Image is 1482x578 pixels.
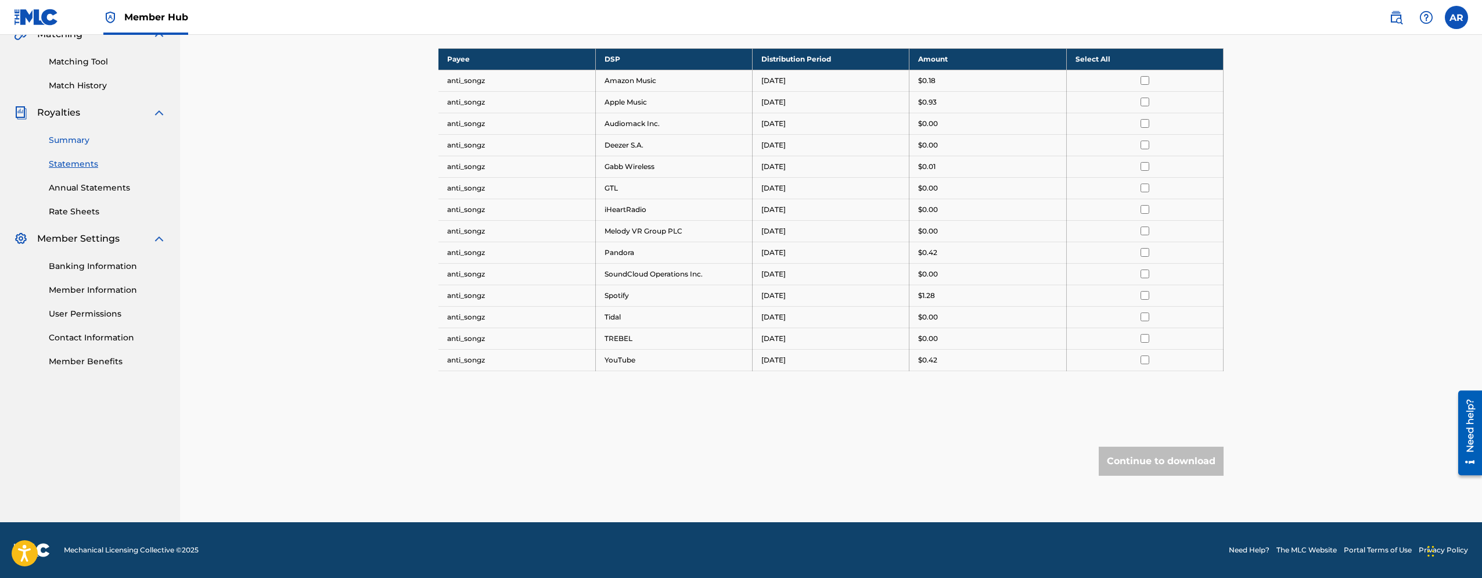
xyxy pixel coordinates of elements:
[753,134,909,156] td: [DATE]
[1229,545,1269,555] a: Need Help?
[49,356,166,368] a: Member Benefits
[438,328,595,349] td: anti_songz
[753,328,909,349] td: [DATE]
[37,106,80,120] span: Royalties
[438,70,595,91] td: anti_songz
[918,290,935,301] p: $1.28
[49,284,166,296] a: Member Information
[753,156,909,177] td: [DATE]
[438,134,595,156] td: anti_songz
[1445,6,1468,29] div: User Menu
[753,263,909,285] td: [DATE]
[595,91,752,113] td: Apple Music
[438,242,595,263] td: anti_songz
[595,113,752,134] td: Audiomack Inc.
[438,285,595,306] td: anti_songz
[1419,10,1433,24] img: help
[14,543,50,557] img: logo
[918,226,938,236] p: $0.00
[918,312,938,322] p: $0.00
[595,349,752,371] td: YouTube
[918,119,938,129] p: $0.00
[753,70,909,91] td: [DATE]
[438,306,595,328] td: anti_songz
[1424,522,1482,578] iframe: Chat Widget
[14,106,28,120] img: Royalties
[918,204,938,215] p: $0.00
[595,306,752,328] td: Tidal
[438,263,595,285] td: anti_songz
[1419,545,1468,555] a: Privacy Policy
[753,48,909,70] th: Distribution Period
[49,80,166,92] a: Match History
[152,232,166,246] img: expand
[152,106,166,120] img: expand
[438,113,595,134] td: anti_songz
[918,161,936,172] p: $0.01
[909,48,1066,70] th: Amount
[1276,545,1337,555] a: The MLC Website
[1427,534,1434,569] div: Drag
[438,91,595,113] td: anti_songz
[49,206,166,218] a: Rate Sheets
[1066,48,1223,70] th: Select All
[49,260,166,272] a: Banking Information
[595,263,752,285] td: SoundCloud Operations Inc.
[918,355,937,365] p: $0.42
[49,158,166,170] a: Statements
[753,349,909,371] td: [DATE]
[14,9,59,26] img: MLC Logo
[438,220,595,242] td: anti_songz
[753,177,909,199] td: [DATE]
[595,220,752,242] td: Melody VR Group PLC
[595,242,752,263] td: Pandora
[1344,545,1412,555] a: Portal Terms of Use
[595,285,752,306] td: Spotify
[595,48,752,70] th: DSP
[753,220,909,242] td: [DATE]
[595,134,752,156] td: Deezer S.A.
[64,545,199,555] span: Mechanical Licensing Collective © 2025
[49,56,166,68] a: Matching Tool
[49,182,166,194] a: Annual Statements
[103,10,117,24] img: Top Rightsholder
[753,199,909,220] td: [DATE]
[1449,385,1482,482] iframe: Resource Center
[124,10,188,24] span: Member Hub
[918,247,937,258] p: $0.42
[918,333,938,344] p: $0.00
[595,156,752,177] td: Gabb Wireless
[49,308,166,320] a: User Permissions
[595,328,752,349] td: TREBEL
[753,285,909,306] td: [DATE]
[595,177,752,199] td: GTL
[49,332,166,344] a: Contact Information
[14,232,28,246] img: Member Settings
[438,156,595,177] td: anti_songz
[49,134,166,146] a: Summary
[438,199,595,220] td: anti_songz
[37,232,120,246] span: Member Settings
[918,76,936,86] p: $0.18
[918,269,938,279] p: $0.00
[753,91,909,113] td: [DATE]
[918,97,937,107] p: $0.93
[918,140,938,150] p: $0.00
[1384,6,1408,29] a: Public Search
[438,349,595,371] td: anti_songz
[753,242,909,263] td: [DATE]
[595,70,752,91] td: Amazon Music
[753,113,909,134] td: [DATE]
[918,183,938,193] p: $0.00
[438,177,595,199] td: anti_songz
[438,48,595,70] th: Payee
[1389,10,1403,24] img: search
[595,199,752,220] td: iHeartRadio
[1415,6,1438,29] div: Help
[753,306,909,328] td: [DATE]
